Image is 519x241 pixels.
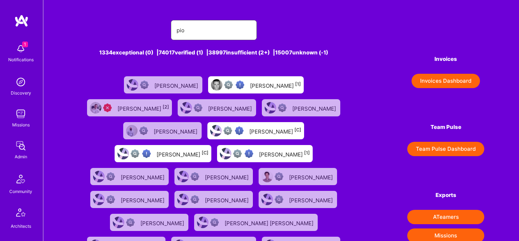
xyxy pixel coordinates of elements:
[157,149,208,158] div: [PERSON_NAME]
[14,139,28,153] img: admin teamwork
[93,171,105,182] img: User Avatar
[256,165,340,188] a: User AvatarNot Scrubbed[PERSON_NAME]
[12,170,29,188] img: Community
[265,102,276,114] img: User Avatar
[236,81,244,89] img: High Potential User
[14,42,28,56] img: bell
[233,149,242,158] img: Not fully vetted
[275,172,283,181] img: Not Scrubbed
[407,192,484,198] h4: Exports
[205,73,307,96] a: User AvatarNot fully vettedHigh Potential User[PERSON_NAME][1]
[220,148,231,159] img: User Avatar
[278,103,287,112] img: Not Scrubbed
[15,153,27,160] div: Admin
[12,205,29,222] img: Architects
[131,149,139,158] img: Not fully vetted
[191,172,199,181] img: Not Scrubbed
[407,142,484,156] button: Team Pulse Dashboard
[205,119,307,142] a: User AvatarNot fully vettedHigh Potential User[PERSON_NAME][C]
[9,188,32,195] div: Community
[121,195,166,204] div: [PERSON_NAME]
[249,126,301,135] div: [PERSON_NAME]
[245,149,253,158] img: High Potential User
[106,172,115,181] img: Not Scrubbed
[205,195,250,204] div: [PERSON_NAME]
[106,195,115,204] img: Not Scrubbed
[202,150,208,155] sup: [C]
[259,149,310,158] div: [PERSON_NAME]
[289,195,334,204] div: [PERSON_NAME]
[261,171,273,182] img: User Avatar
[22,42,28,47] span: 1
[261,194,273,205] img: User Avatar
[304,150,310,155] sup: [1]
[224,81,233,89] img: Not fully vetted
[142,149,151,158] img: High Potential User
[289,172,334,181] div: [PERSON_NAME]
[12,121,30,129] div: Missions
[121,172,166,181] div: [PERSON_NAME]
[208,103,253,112] div: [PERSON_NAME]
[214,142,316,165] a: User AvatarNot fully vettedHigh Potential User[PERSON_NAME][1]
[191,195,199,204] img: Not Scrubbed
[87,188,172,211] a: User AvatarNot Scrubbed[PERSON_NAME]
[407,210,484,224] button: ATeamers
[140,81,149,89] img: Not Scrubbed
[177,21,251,39] input: Search for an A-Teamer
[8,56,34,63] div: Notifications
[14,75,28,89] img: discovery
[117,148,129,159] img: User Avatar
[181,102,192,114] img: User Avatar
[235,126,244,135] img: High Potential User
[78,49,350,56] div: 1334 exceptional (0) | 74017 verified (1) | 38997 insufficient (2+) | 15007 unknown (-1)
[154,80,200,90] div: [PERSON_NAME]
[250,80,301,90] div: [PERSON_NAME]
[412,74,480,88] button: Invoices Dashboard
[126,218,135,227] img: Not Scrubbed
[259,96,343,119] a: User AvatarNot Scrubbed[PERSON_NAME]
[211,79,222,91] img: User Avatar
[14,107,28,121] img: teamwork
[139,126,148,135] img: Not Scrubbed
[407,56,484,62] h4: Invoices
[224,126,232,135] img: Not fully vetted
[87,165,172,188] a: User AvatarNot Scrubbed[PERSON_NAME]
[14,14,29,27] img: logo
[84,96,175,119] a: User AvatarUnqualified[PERSON_NAME][2]
[197,217,208,228] img: User Avatar
[126,125,138,136] img: User Avatar
[407,124,484,130] h4: Team Pulse
[175,96,259,119] a: User AvatarNot Scrubbed[PERSON_NAME]
[172,188,256,211] a: User AvatarNot Scrubbed[PERSON_NAME]
[194,103,202,112] img: Not Scrubbed
[292,103,337,112] div: [PERSON_NAME]
[172,165,256,188] a: User AvatarNot Scrubbed[PERSON_NAME]
[154,126,199,135] div: [PERSON_NAME]
[117,103,169,112] div: [PERSON_NAME]
[407,74,484,88] a: Invoices Dashboard
[210,125,222,136] img: User Avatar
[140,218,186,227] div: [PERSON_NAME]
[177,171,189,182] img: User Avatar
[256,188,340,211] a: User AvatarNot Scrubbed[PERSON_NAME]
[294,127,301,132] sup: [C]
[107,211,191,234] a: User AvatarNot Scrubbed[PERSON_NAME]
[225,218,315,227] div: [PERSON_NAME] [PERSON_NAME]
[127,79,138,91] img: User Avatar
[177,194,189,205] img: User Avatar
[163,104,169,110] sup: [2]
[275,195,283,204] img: Not Scrubbed
[11,89,31,97] div: Discovery
[120,119,205,142] a: User AvatarNot Scrubbed[PERSON_NAME]
[191,211,321,234] a: User AvatarNot Scrubbed[PERSON_NAME] [PERSON_NAME]
[103,103,112,112] img: Unqualified
[205,172,250,181] div: [PERSON_NAME]
[93,194,105,205] img: User Avatar
[295,81,301,87] sup: [1]
[112,142,214,165] a: User AvatarNot fully vettedHigh Potential User[PERSON_NAME][C]
[11,222,31,230] div: Architects
[113,217,124,228] img: User Avatar
[121,73,205,96] a: User AvatarNot Scrubbed[PERSON_NAME]
[210,218,219,227] img: Not Scrubbed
